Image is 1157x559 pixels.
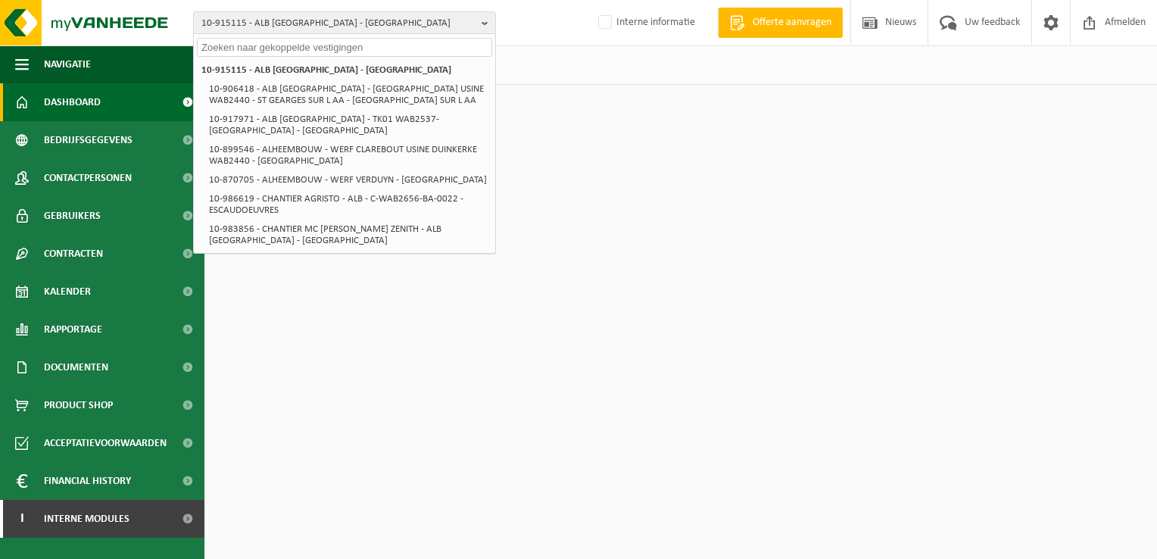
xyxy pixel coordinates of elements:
[44,235,103,273] span: Contracten
[204,170,492,189] li: 10-870705 - ALHEEMBOUW - WERF VERDUYN - [GEOGRAPHIC_DATA]
[44,121,133,159] span: Bedrijfsgegevens
[44,348,108,386] span: Documenten
[595,11,695,34] label: Interne informatie
[197,38,492,57] input: Zoeken naar gekoppelde vestigingen
[44,197,101,235] span: Gebruikers
[44,462,131,500] span: Financial History
[44,500,129,538] span: Interne modules
[44,45,91,83] span: Navigatie
[44,311,102,348] span: Rapportage
[204,110,492,140] li: 10-917971 - ALB [GEOGRAPHIC_DATA] - TK01 WAB2537- [GEOGRAPHIC_DATA] - [GEOGRAPHIC_DATA]
[15,500,29,538] span: I
[44,159,132,197] span: Contactpersonen
[201,12,476,35] span: 10-915115 - ALB [GEOGRAPHIC_DATA] - [GEOGRAPHIC_DATA]
[44,424,167,462] span: Acceptatievoorwaarden
[44,273,91,311] span: Kalender
[193,11,496,34] button: 10-915115 - ALB [GEOGRAPHIC_DATA] - [GEOGRAPHIC_DATA]
[718,8,843,38] a: Offerte aanvragen
[44,386,113,424] span: Product Shop
[44,83,101,121] span: Dashboard
[204,80,492,110] li: 10-906418 - ALB [GEOGRAPHIC_DATA] - [GEOGRAPHIC_DATA] USINE WAB2440 - ST GEARGES SUR L AA - [GEOG...
[204,189,492,220] li: 10-986619 - CHANTIER AGRISTO - ALB - C-WAB2656-BA-0022 - ESCAUDOEUVRES
[204,140,492,170] li: 10-899546 - ALHEEMBOUW - WERF CLAREBOUT USINE DUINKERKE WAB2440 - [GEOGRAPHIC_DATA]
[204,220,492,250] li: 10-983856 - CHANTIER MC [PERSON_NAME] ZENITH - ALB [GEOGRAPHIC_DATA] - [GEOGRAPHIC_DATA]
[201,65,451,75] strong: 10-915115 - ALB [GEOGRAPHIC_DATA] - [GEOGRAPHIC_DATA]
[749,15,835,30] span: Offerte aanvragen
